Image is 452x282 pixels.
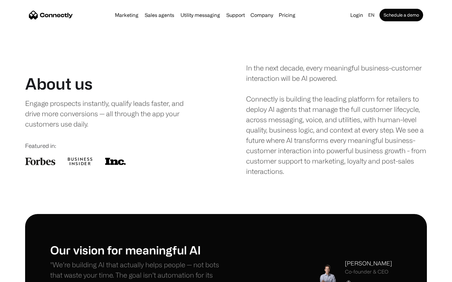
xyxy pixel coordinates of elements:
div: Co-founder & CEO [345,269,392,275]
a: Pricing [276,13,298,18]
a: Schedule a demo [379,9,423,21]
aside: Language selected: English [6,270,38,280]
h1: About us [25,74,93,93]
h1: Our vision for meaningful AI [50,243,226,257]
div: Engage prospects instantly, qualify leads faster, and drive more conversions — all through the ap... [25,98,197,129]
a: home [29,10,73,20]
a: Utility messaging [178,13,223,18]
div: en [366,11,378,19]
div: Company [250,11,273,19]
ul: Language list [13,271,38,280]
div: en [368,11,374,19]
a: Sales agents [142,13,177,18]
div: [PERSON_NAME] [345,259,392,268]
div: Company [249,11,275,19]
div: Featured in: [25,142,206,150]
div: In the next decade, every meaningful business-customer interaction will be AI powered. Connectly ... [246,63,427,176]
a: Marketing [112,13,141,18]
a: Login [348,11,366,19]
a: Support [224,13,247,18]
